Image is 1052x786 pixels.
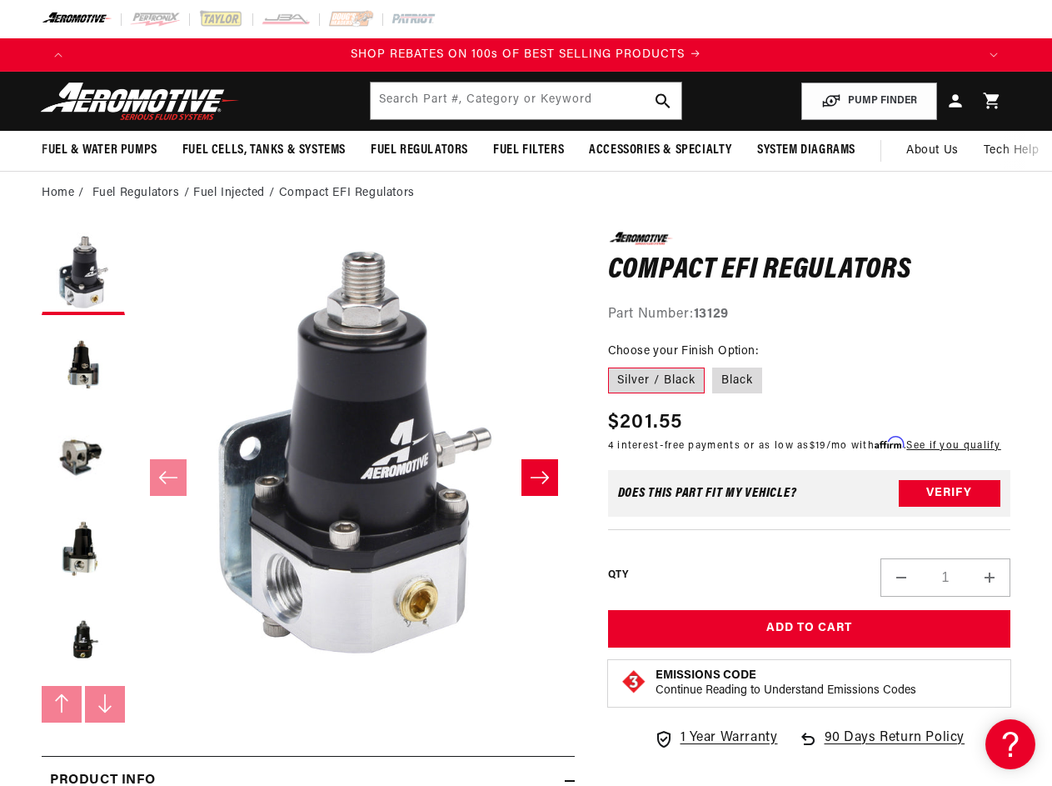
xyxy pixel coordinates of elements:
a: See if you qualify - Learn more about Affirm Financing (opens in modal) [906,441,1000,451]
button: Slide left [150,459,187,496]
span: Affirm [875,437,904,449]
li: Fuel Injected [193,184,278,203]
span: Fuel Regulators [371,142,468,159]
span: $19 [810,441,826,451]
strong: 13129 [694,308,729,321]
button: Slide right [85,686,125,723]
span: System Diagrams [757,142,855,159]
button: search button [645,83,681,119]
a: About Us [894,131,971,171]
p: Continue Reading to Understand Emissions Codes [656,683,916,698]
div: 3 of 4 [75,46,977,64]
li: Fuel Regulators [92,184,194,203]
span: Accessories & Specialty [589,142,732,159]
button: Load image 2 in gallery view [42,323,125,407]
input: Search by Part Number, Category or Keyword [371,83,681,119]
a: Home [42,184,74,203]
div: Part Number: [608,304,1010,326]
nav: breadcrumbs [42,184,1010,203]
label: Black [712,368,762,394]
span: Fuel & Water Pumps [42,142,157,159]
span: Tech Help [984,142,1039,160]
summary: Accessories & Specialty [576,131,745,170]
span: About Us [906,144,959,157]
span: Fuel Cells, Tanks & Systems [182,142,346,159]
span: 1 Year Warranty [681,728,778,749]
h1: Compact EFI Regulators [608,258,1010,284]
button: Load image 3 in gallery view [42,415,125,498]
span: Fuel Filters [493,142,564,159]
span: $201.55 [608,408,683,438]
summary: Fuel & Water Pumps [29,131,170,170]
summary: Fuel Filters [481,131,576,170]
legend: Choose your Finish Option: [608,343,760,360]
summary: Fuel Regulators [358,131,481,170]
button: Translation missing: en.sections.announcements.next_announcement [977,38,1010,72]
p: 4 interest-free payments or as low as /mo with . [608,438,1001,453]
strong: Emissions Code [656,669,756,682]
a: SHOP REBATES ON 100s OF BEST SELLING PRODUCTS [75,46,977,64]
button: Translation missing: en.sections.announcements.previous_announcement [42,38,75,72]
div: Does This part fit My vehicle? [618,487,797,500]
summary: System Diagrams [745,131,868,170]
span: 90 Days Return Policy [825,728,965,766]
button: PUMP FINDER [801,83,937,120]
button: Load image 1 in gallery view [42,232,125,315]
button: Slide right [521,459,558,496]
a: 90 Days Return Policy [798,728,965,766]
button: Slide left [42,686,82,723]
img: Emissions code [621,668,647,695]
button: Emissions CodeContinue Reading to Understand Emissions Codes [656,668,916,698]
div: Announcement [75,46,977,64]
li: Compact EFI Regulators [279,184,415,203]
summary: Tech Help [971,131,1051,171]
span: SHOP REBATES ON 100s OF BEST SELLING PRODUCTS [351,48,685,61]
button: Load image 4 in gallery view [42,507,125,590]
img: Aeromotive [36,82,244,121]
label: Silver / Black [608,368,705,394]
a: 1 Year Warranty [654,728,778,749]
button: Add to Cart [608,610,1010,648]
button: Load image 5 in gallery view [42,598,125,682]
media-gallery: Gallery Viewer [42,232,575,723]
button: Verify [899,480,1000,507]
summary: Fuel Cells, Tanks & Systems [170,131,358,170]
label: QTY [608,568,629,583]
